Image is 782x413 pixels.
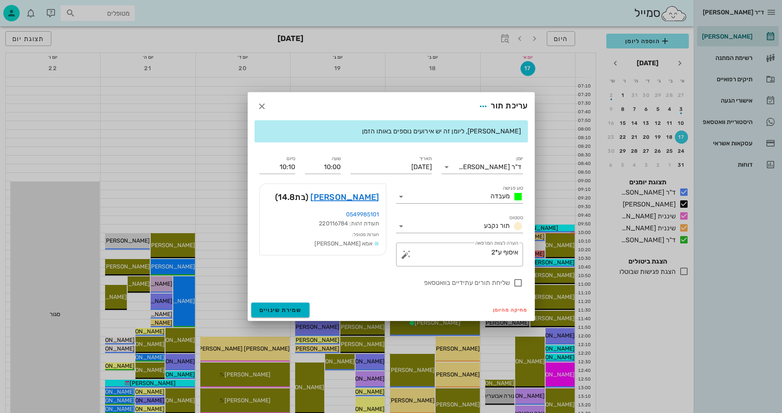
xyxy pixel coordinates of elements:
[275,190,308,204] span: (בת )
[490,304,531,316] button: מחיקה מהיומן
[502,185,523,191] label: סוג פגישה
[331,156,341,162] label: שעה
[362,127,521,135] span: [PERSON_NAME], ליומן זה יש אירועים נוספים באותו הזמן
[484,222,510,229] span: תור נקבע
[278,192,295,202] span: 14.8
[491,192,510,200] span: מעבדה
[310,190,379,204] a: [PERSON_NAME]
[396,220,523,233] div: סטטוסתור נקבע
[346,211,379,218] a: 0549985101
[287,156,295,162] label: סיום
[259,307,302,314] span: שמירת שינויים
[476,99,527,114] div: עריכת תור
[459,163,521,171] div: ד"ר [PERSON_NAME]
[493,307,528,313] span: מחיקה מהיומן
[266,219,379,228] div: תעודת זהות: 220116784
[314,240,373,247] span: אמא [PERSON_NAME]
[251,303,310,317] button: שמירת שינויים
[259,279,510,287] label: שליחת תורים עתידיים בוואטסאפ
[516,156,523,162] label: יומן
[396,190,523,203] div: סוג פגישהמעבדה
[509,215,523,221] label: סטטוס
[475,240,518,246] label: הערה לצוות המרפאה
[442,161,523,174] div: יומןד"ר [PERSON_NAME]
[352,232,379,237] small: הערות מטופל:
[419,156,432,162] label: תאריך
